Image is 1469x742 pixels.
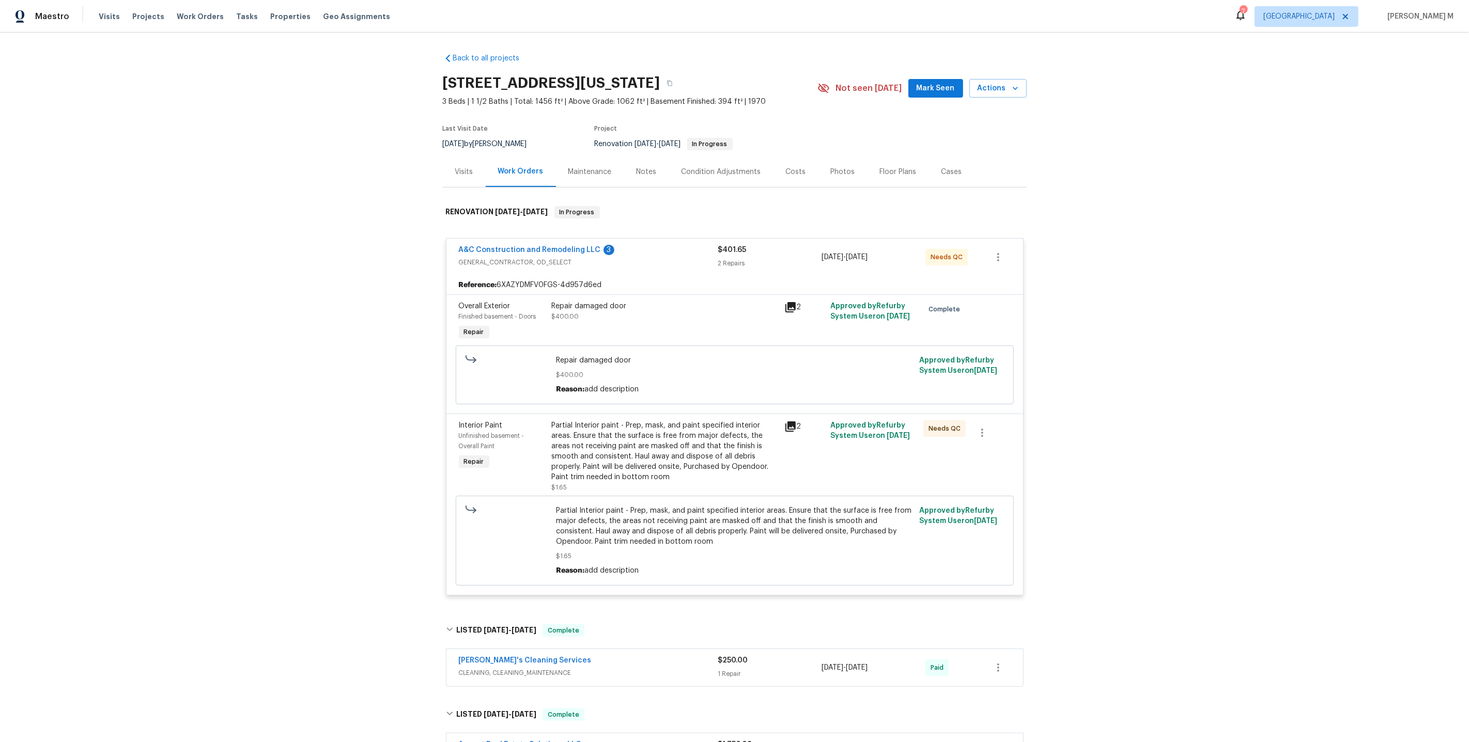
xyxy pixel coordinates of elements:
[446,206,548,218] h6: RENOVATION
[455,167,473,177] div: Visits
[831,167,855,177] div: Photos
[919,507,997,525] span: Approved by Refurby System User on
[830,303,910,320] span: Approved by Refurby System User on
[822,664,843,671] span: [DATE]
[931,252,967,262] span: Needs QC
[552,301,778,311] div: Repair damaged door
[908,79,963,98] button: Mark Seen
[1240,6,1247,17] div: 7
[659,140,681,148] span: [DATE]
[786,167,806,177] div: Costs
[459,657,592,664] a: [PERSON_NAME]'s Cleaning Services
[35,11,69,22] span: Maestro
[443,614,1027,647] div: LISTED [DATE]-[DATE]Complete
[459,422,503,429] span: Interior Paint
[1383,11,1453,22] span: [PERSON_NAME] M
[830,422,910,439] span: Approved by Refurby System User on
[498,166,544,177] div: Work Orders
[484,626,536,634] span: -
[484,626,508,634] span: [DATE]
[544,625,583,636] span: Complete
[556,551,913,561] span: $1.65
[822,252,868,262] span: -
[459,246,601,254] a: A&C Construction and Remodeling LLC
[443,53,542,64] a: Back to all projects
[974,517,997,525] span: [DATE]
[456,624,536,637] h6: LISTED
[929,423,965,434] span: Needs QC
[974,367,997,374] span: [DATE]
[459,280,497,290] b: Reference:
[496,208,548,215] span: -
[443,698,1027,731] div: LISTED [DATE]-[DATE]Complete
[568,167,612,177] div: Maintenance
[919,357,997,374] span: Approved by Refurby System User on
[443,125,488,132] span: Last Visit Date
[556,567,584,574] span: Reason:
[443,97,817,107] span: 3 Beds | 1 1/2 Baths | Total: 1456 ft² | Above Grade: 1062 ft² | Basement Finished: 394 ft² | 1970
[718,246,747,254] span: $401.65
[688,141,732,147] span: In Progress
[496,208,520,215] span: [DATE]
[682,167,761,177] div: Condition Adjustments
[552,313,579,320] span: $400.00
[459,433,524,449] span: Unfinished basement - Overall Paint
[555,207,599,217] span: In Progress
[512,711,536,718] span: [DATE]
[446,276,1023,294] div: 6XAZYDMFV0FGS-4d957d6ed
[460,456,488,467] span: Repair
[604,245,614,255] div: 3
[544,709,583,720] span: Complete
[846,254,868,261] span: [DATE]
[846,664,868,671] span: [DATE]
[523,208,548,215] span: [DATE]
[459,257,718,267] span: GENERAL_CONTRACTOR, OD_SELECT
[459,313,536,320] span: Finished basement - Doors
[660,74,679,92] button: Copy Address
[718,258,822,269] div: 2 Repairs
[443,140,465,148] span: [DATE]
[584,567,639,574] span: add description
[836,83,902,93] span: Not seen [DATE]
[556,355,913,366] span: Repair damaged door
[635,140,681,148] span: -
[584,386,639,393] span: add description
[887,313,910,320] span: [DATE]
[484,711,508,718] span: [DATE]
[635,140,657,148] span: [DATE]
[459,303,511,310] span: Overall Exterior
[132,11,164,22] span: Projects
[978,82,1018,95] span: Actions
[822,662,868,673] span: -
[718,669,822,679] div: 1 Repair
[595,125,617,132] span: Project
[718,657,748,664] span: $250.00
[552,484,567,491] span: $1.65
[460,327,488,337] span: Repair
[99,11,120,22] span: Visits
[556,506,913,547] span: Partial Interior paint - Prep, mask, and paint specified interior areas. Ensure that the surface ...
[456,708,536,721] h6: LISTED
[941,167,962,177] div: Cases
[969,79,1027,98] button: Actions
[443,138,539,150] div: by [PERSON_NAME]
[637,167,657,177] div: Notes
[552,420,778,482] div: Partial Interior paint - Prep, mask, and paint specified interior areas. Ensure that the surface ...
[484,711,536,718] span: -
[270,11,311,22] span: Properties
[929,304,964,314] span: Complete
[323,11,390,22] span: Geo Assignments
[459,668,718,678] span: CLEANING, CLEANING_MAINTENANCE
[443,196,1027,229] div: RENOVATION [DATE]-[DATE]In Progress
[443,78,660,88] h2: [STREET_ADDRESS][US_STATE]
[887,432,910,439] span: [DATE]
[784,301,825,313] div: 2
[512,626,536,634] span: [DATE]
[784,420,825,433] div: 2
[177,11,224,22] span: Work Orders
[1263,11,1335,22] span: [GEOGRAPHIC_DATA]
[595,140,733,148] span: Renovation
[917,82,955,95] span: Mark Seen
[822,254,843,261] span: [DATE]
[931,662,948,673] span: Paid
